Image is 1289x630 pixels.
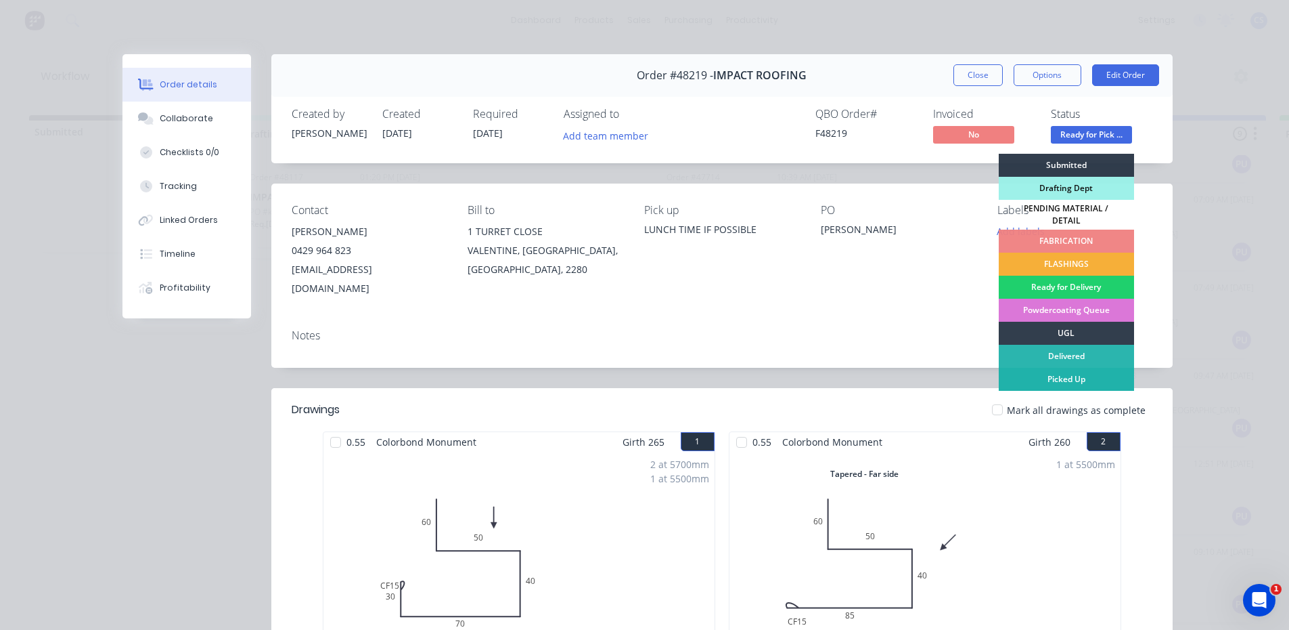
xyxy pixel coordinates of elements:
div: Submitted [999,154,1134,177]
div: Invoiced [933,108,1035,121]
span: [DATE] [473,127,503,140]
button: Add team member [564,126,656,144]
div: Checklists 0/0 [160,146,219,159]
div: F48219 [815,126,917,140]
div: Labels [997,204,1152,217]
span: 0.55 [341,432,371,452]
span: Ready for Pick ... [1051,126,1132,143]
div: 0429 964 823 [292,241,447,260]
span: Colorbond Monument [371,432,482,452]
div: FLASHINGS [999,253,1134,276]
button: 1 [681,432,715,451]
div: [EMAIL_ADDRESS][DOMAIN_NAME] [292,260,447,298]
span: [DATE] [382,127,412,140]
div: Created by [292,108,366,121]
div: Pick up [644,204,799,217]
div: Notes [292,329,1152,342]
div: Bill to [468,204,623,217]
button: Edit Order [1092,64,1159,86]
div: 1 TURRET CLOSEVALENTINE, [GEOGRAPHIC_DATA], [GEOGRAPHIC_DATA], 2280 [468,222,623,279]
div: Required [473,108,547,121]
div: Linked Orders [160,214,218,226]
span: Girth 260 [1028,432,1070,452]
div: Picked Up [999,368,1134,391]
button: Close [953,64,1003,86]
div: Delivered [999,345,1134,368]
div: Drafting Dept [999,177,1134,200]
div: Contact [292,204,447,217]
div: Collaborate [160,112,213,125]
span: IMPACT ROOFING [713,69,807,82]
div: VALENTINE, [GEOGRAPHIC_DATA], [GEOGRAPHIC_DATA], 2280 [468,241,623,279]
button: Ready for Pick ... [1051,126,1132,146]
button: Timeline [122,237,251,271]
button: Collaborate [122,102,251,135]
button: Options [1014,64,1081,86]
div: Created [382,108,457,121]
div: [PERSON_NAME] [292,126,366,140]
div: 2 at 5700mm [650,457,709,471]
button: Tracking [122,169,251,203]
div: Profitability [160,282,210,294]
button: Add team member [556,126,655,144]
div: LUNCH TIME IF POSSIBLE [644,222,799,236]
span: 1 [1271,584,1282,595]
div: [PERSON_NAME] [292,222,447,241]
iframe: Intercom live chat [1243,584,1275,616]
div: 1 at 5500mm [1056,457,1115,471]
span: No [933,126,1014,143]
button: 2 [1087,432,1121,451]
button: Linked Orders [122,203,251,237]
span: 0.55 [747,432,777,452]
div: [PERSON_NAME] [821,222,976,241]
div: Tracking [160,180,197,192]
button: Checklists 0/0 [122,135,251,169]
div: Drawings [292,402,340,418]
div: Timeline [160,248,196,260]
div: PO [821,204,976,217]
div: Ready for Delivery [999,276,1134,299]
span: Order #48219 - [637,69,713,82]
div: [PERSON_NAME]0429 964 823[EMAIL_ADDRESS][DOMAIN_NAME] [292,222,447,298]
div: UGL [999,322,1134,345]
div: FABRICATION [999,230,1134,253]
button: Order details [122,68,251,102]
div: QBO Order # [815,108,917,121]
button: Add labels [990,222,1052,240]
div: 1 at 5500mm [650,471,709,486]
span: Colorbond Monument [777,432,888,452]
div: Status [1051,108,1152,121]
div: PENDING MATERIAL / DETAIL [999,200,1134,230]
button: Profitability [122,271,251,305]
span: Girth 265 [623,432,664,452]
div: 1 TURRET CLOSE [468,222,623,241]
div: Powdercoating Queue [999,299,1134,322]
div: Assigned to [564,108,699,121]
div: Order details [160,79,217,91]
